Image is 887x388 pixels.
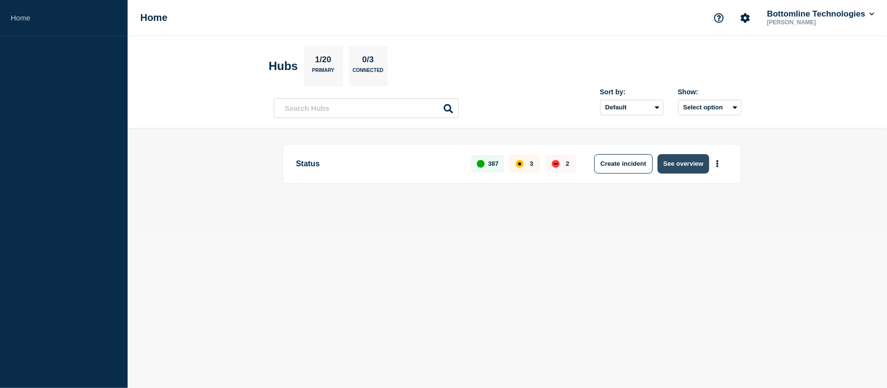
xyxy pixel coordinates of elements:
p: Status [296,154,460,174]
button: Bottomline Technologies [765,9,876,19]
button: Create incident [594,154,653,174]
input: Search Hubs [274,98,459,118]
p: 0/3 [359,55,377,68]
button: Select option [678,100,741,115]
div: down [552,160,560,168]
button: See overview [658,154,709,174]
button: Support [709,8,729,28]
div: Show: [678,88,741,96]
button: Account settings [735,8,755,28]
p: [PERSON_NAME] [765,19,867,26]
h2: Hubs [269,59,298,73]
p: Primary [312,68,335,78]
div: Sort by: [600,88,663,96]
h1: Home [140,12,168,23]
p: 387 [488,160,499,167]
p: 2 [566,160,569,167]
div: up [477,160,485,168]
div: affected [516,160,524,168]
p: Connected [353,68,383,78]
p: 3 [530,160,533,167]
button: More actions [711,155,724,173]
p: 1/20 [311,55,335,68]
select: Sort by [600,100,663,115]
